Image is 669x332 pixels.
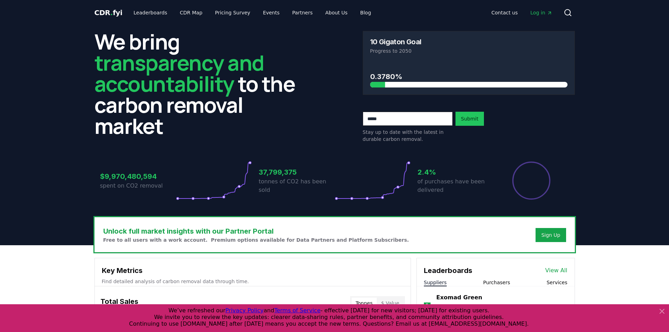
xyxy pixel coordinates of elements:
[424,279,447,286] button: Suppliers
[102,265,404,276] h3: Key Metrics
[486,6,523,19] a: Contact us
[287,6,318,19] a: Partners
[209,6,256,19] a: Pricing Survey
[94,31,307,136] h2: We bring to the carbon removal market
[546,279,567,286] button: Services
[103,226,409,236] h3: Unlock full market insights with our Partner Portal
[257,6,285,19] a: Events
[128,6,376,19] nav: Main
[418,177,493,194] p: of purchases have been delivered
[418,167,493,177] h3: 2.4%
[370,38,421,45] h3: 10 Gigaton Goal
[102,278,404,285] p: Find detailed analysis of carbon removal data through time.
[355,6,377,19] a: Blog
[483,279,510,286] button: Purchasers
[110,8,113,17] span: .
[352,298,377,309] button: Tonnes
[536,228,566,242] button: Sign Up
[128,6,173,19] a: Leaderboards
[259,177,335,194] p: tonnes of CO2 has been sold
[94,8,123,18] a: CDR.fyi
[370,71,568,82] h3: 0.3780%
[530,9,552,16] span: Log in
[425,302,429,310] p: 1
[545,266,568,275] a: View All
[100,296,138,310] h3: Total Sales
[94,8,123,17] span: CDR fyi
[455,112,484,126] button: Submit
[103,236,409,243] p: Free to all users with a work account. Premium options available for Data Partners and Platform S...
[436,293,482,302] a: Exomad Green
[174,6,208,19] a: CDR Map
[512,161,551,200] div: Percentage of sales delivered
[541,232,560,239] a: Sign Up
[320,6,353,19] a: About Us
[94,48,264,98] span: transparency and accountability
[100,171,176,182] h3: $9,970,480,594
[377,298,404,309] button: $ Value
[370,47,568,54] p: Progress to 2050
[525,6,558,19] a: Log in
[100,182,176,190] p: spent on CO2 removal
[424,265,472,276] h3: Leaderboards
[486,6,558,19] nav: Main
[363,129,453,143] p: Stay up to date with the latest in durable carbon removal.
[259,167,335,177] h3: 37,799,375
